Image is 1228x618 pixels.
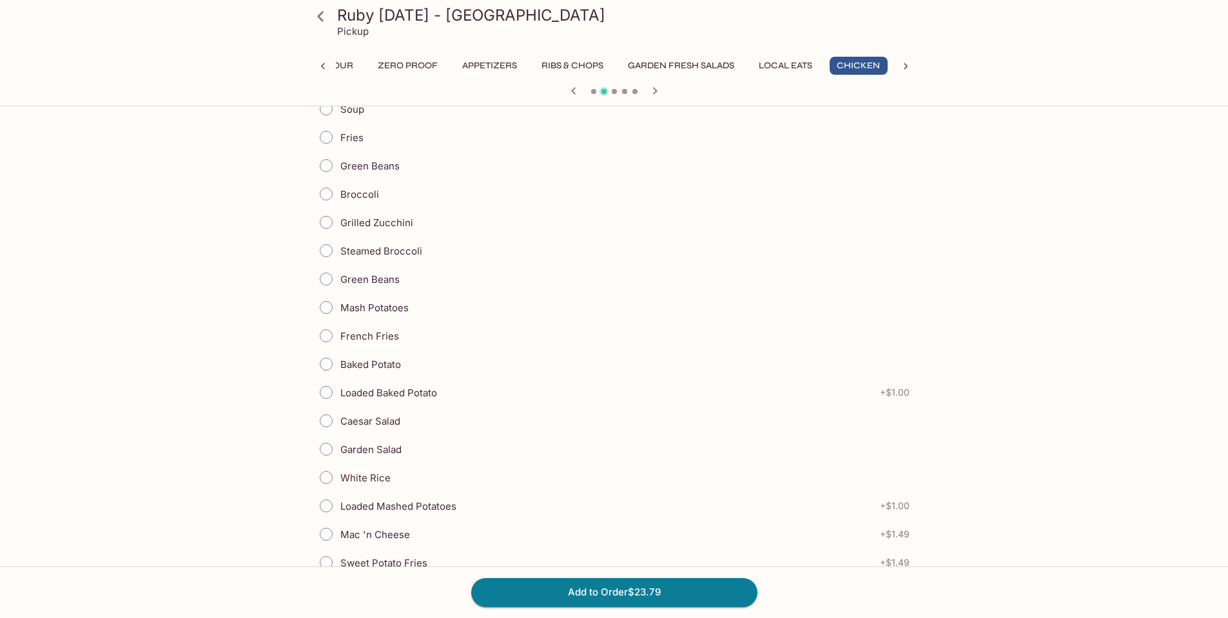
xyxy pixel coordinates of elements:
[455,57,524,75] button: Appetizers
[830,57,888,75] button: Chicken
[880,501,910,511] span: + $1.00
[340,273,400,285] span: Green Beans
[340,131,364,144] span: Fries
[621,57,741,75] button: Garden Fresh Salads
[880,557,910,568] span: + $1.49
[880,529,910,539] span: + $1.49
[340,245,422,257] span: Steamed Broccoli
[340,415,400,427] span: Caesar Salad
[340,472,391,484] span: White Rice
[340,358,401,371] span: Baked Potato
[340,528,410,541] span: Mac 'n Cheese
[340,188,379,200] span: Broccoli
[340,103,364,115] span: Soup
[337,25,369,37] p: Pickup
[340,500,456,512] span: Loaded Mashed Potatoes
[534,57,610,75] button: Ribs & Chops
[337,5,913,25] h3: Ruby [DATE] - [GEOGRAPHIC_DATA]
[340,330,399,342] span: French Fries
[340,387,437,399] span: Loaded Baked Potato
[752,57,819,75] button: Local Eats
[340,217,413,229] span: Grilled Zucchini
[340,443,402,456] span: Garden Salad
[371,57,445,75] button: Zero Proof
[880,387,910,398] span: + $1.00
[340,160,400,172] span: Green Beans
[471,578,757,606] button: Add to Order$23.79
[340,302,409,314] span: Mash Potatoes
[340,557,427,569] span: Sweet Potato Fries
